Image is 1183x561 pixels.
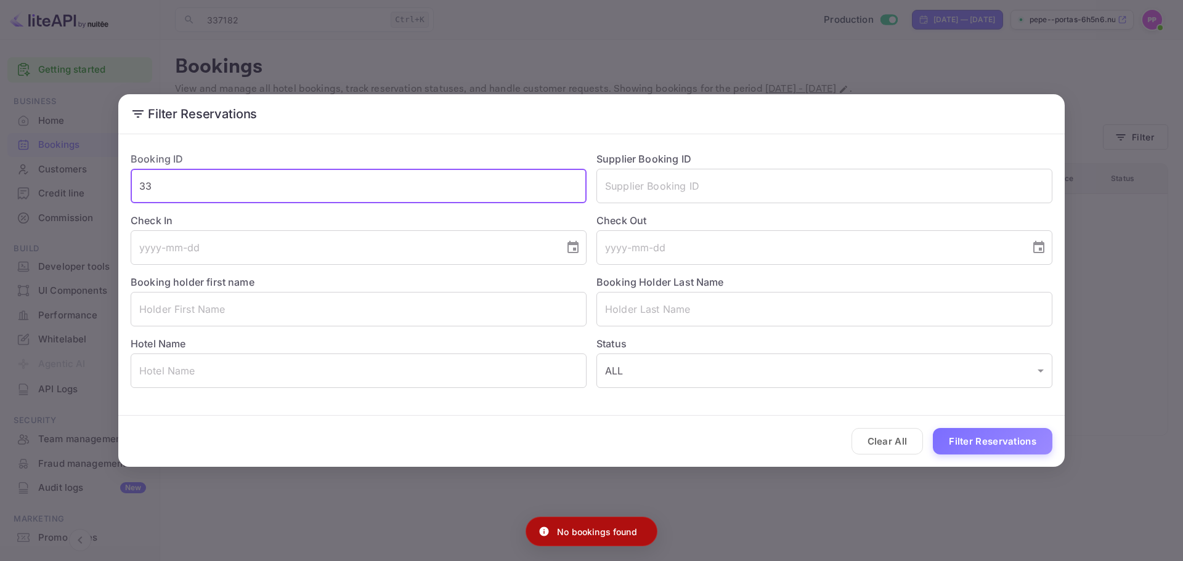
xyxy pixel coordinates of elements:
[131,292,587,326] input: Holder First Name
[933,428,1052,454] button: Filter Reservations
[131,153,184,165] label: Booking ID
[557,525,637,538] p: No bookings found
[596,213,1052,228] label: Check Out
[1026,235,1051,260] button: Choose date
[596,153,691,165] label: Supplier Booking ID
[596,292,1052,326] input: Holder Last Name
[131,276,254,288] label: Booking holder first name
[596,353,1052,388] div: ALL
[561,235,585,260] button: Choose date
[131,230,556,265] input: yyyy-mm-dd
[131,169,587,203] input: Booking ID
[596,230,1022,265] input: yyyy-mm-dd
[596,276,724,288] label: Booking Holder Last Name
[131,213,587,228] label: Check In
[131,353,587,388] input: Hotel Name
[596,336,1052,351] label: Status
[852,428,924,454] button: Clear All
[596,169,1052,203] input: Supplier Booking ID
[118,94,1065,134] h2: Filter Reservations
[131,337,186,350] label: Hotel Name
